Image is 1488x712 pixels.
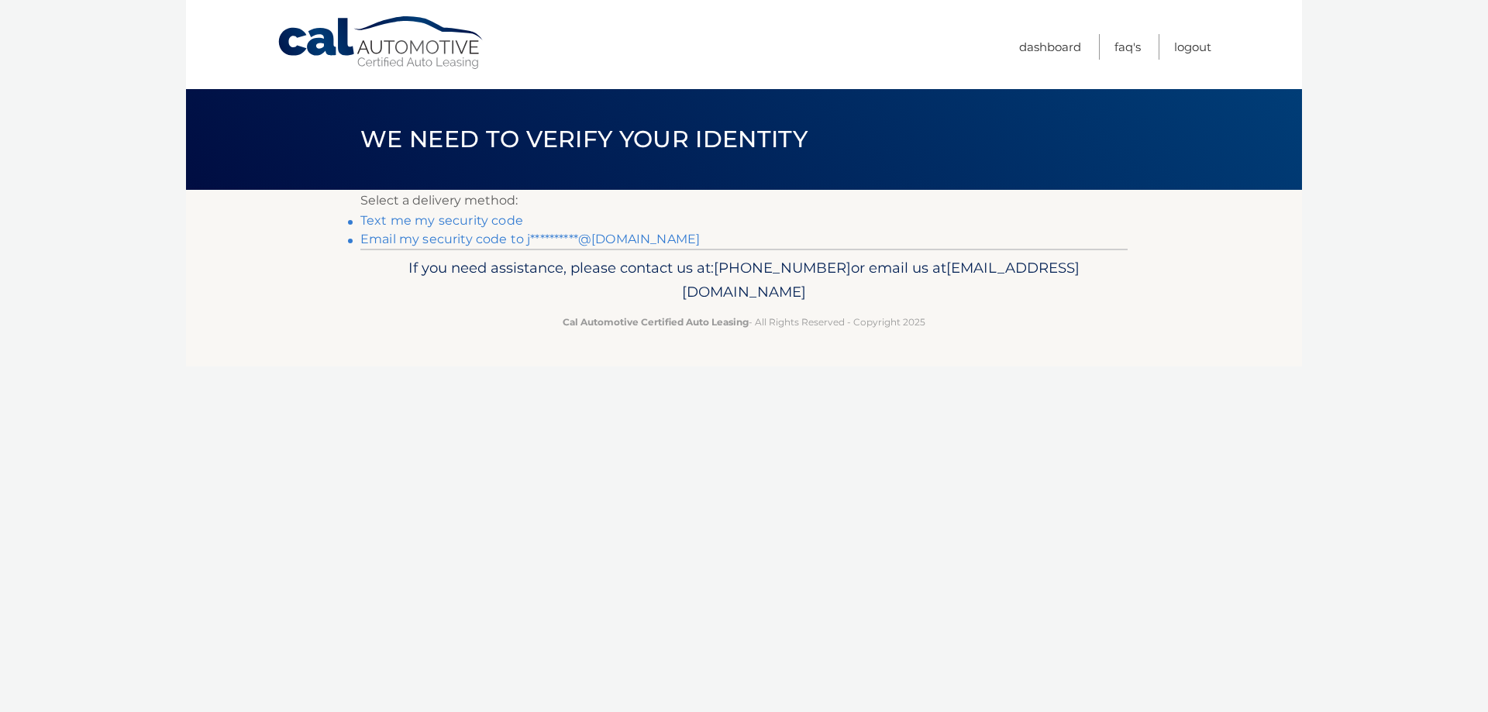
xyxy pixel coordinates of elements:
span: We need to verify your identity [360,125,808,153]
a: Cal Automotive [277,15,486,71]
a: Text me my security code [360,213,523,228]
a: Dashboard [1019,34,1081,60]
a: FAQ's [1114,34,1141,60]
p: If you need assistance, please contact us at: or email us at [370,256,1118,305]
span: [PHONE_NUMBER] [714,259,851,277]
a: Logout [1174,34,1211,60]
p: - All Rights Reserved - Copyright 2025 [370,314,1118,330]
p: Select a delivery method: [360,190,1128,212]
a: Email my security code to j**********@[DOMAIN_NAME] [360,232,700,246]
strong: Cal Automotive Certified Auto Leasing [563,316,749,328]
